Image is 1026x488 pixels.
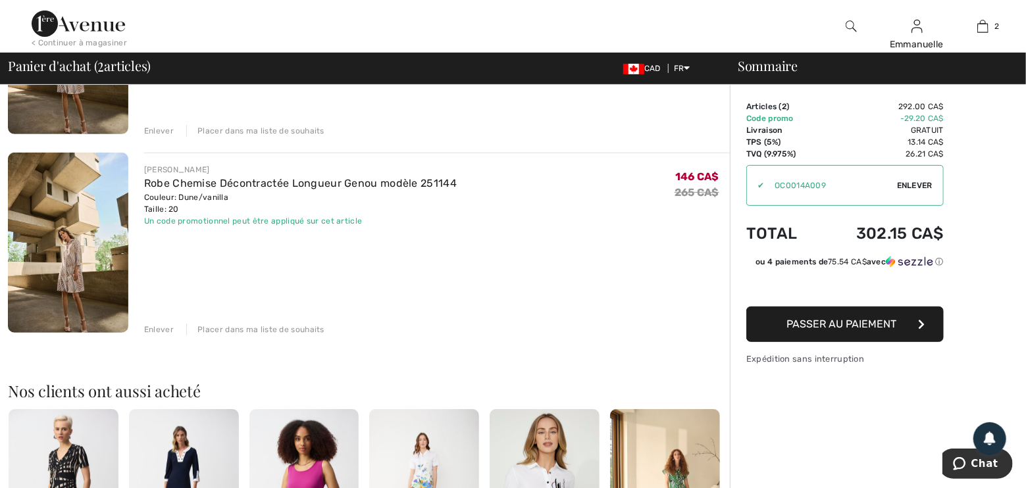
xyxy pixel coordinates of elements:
td: -29.20 CA$ [819,112,944,124]
div: Expédition sans interruption [746,353,944,365]
span: Panier d'achat ( articles) [8,59,151,72]
span: Passer au paiement [787,318,897,330]
span: 2 [782,102,786,111]
iframe: PayPal-paypal [746,272,944,302]
div: Sommaire [722,59,1018,72]
div: [PERSON_NAME] [144,164,457,176]
td: Livraison [746,124,819,136]
td: Gratuit [819,124,944,136]
div: Emmanuelle [885,37,949,51]
img: Mes infos [911,18,923,34]
img: Robe Chemise Décontractée Longueur Genou modèle 251144 [8,153,128,333]
div: Un code promotionnel peut être appliqué sur cet article [144,215,457,227]
iframe: Ouvre un widget dans lequel vous pouvez chatter avec l’un de nos agents [942,449,1013,481]
span: CAD [623,64,666,73]
td: Total [746,211,819,256]
td: TVQ (9.975%) [746,148,819,160]
img: Canadian Dollar [623,64,644,74]
a: 2 [950,18,1015,34]
div: Placer dans ma liste de souhaits [186,125,324,137]
span: Enlever [897,180,933,191]
div: Enlever [144,324,174,335]
h2: Nos clients ont aussi acheté [8,383,730,399]
span: 2 [97,56,104,73]
a: Robe Chemise Décontractée Longueur Genou modèle 251144 [144,177,457,189]
span: 2 [995,20,1000,32]
a: Se connecter [911,20,923,32]
div: Couleur: Dune/vanilla Taille: 20 [144,191,457,215]
s: 265 CA$ [675,186,719,199]
span: 146 CA$ [675,170,719,183]
td: 13.14 CA$ [819,136,944,148]
span: FR [674,64,690,73]
div: Placer dans ma liste de souhaits [186,324,324,335]
div: ✔ [747,180,764,191]
img: recherche [846,18,857,34]
td: Articles ( ) [746,101,819,112]
span: 75.54 CA$ [828,257,867,266]
img: 1ère Avenue [32,11,125,37]
td: TPS (5%) [746,136,819,148]
div: ou 4 paiements de avec [756,256,944,268]
img: Sezzle [886,256,933,268]
div: ou 4 paiements de75.54 CA$avecSezzle Cliquez pour en savoir plus sur Sezzle [746,256,944,272]
div: < Continuer à magasiner [32,37,127,49]
input: Code promo [764,166,897,205]
img: Mon panier [977,18,988,34]
button: Passer au paiement [746,306,944,342]
td: 26.21 CA$ [819,148,944,160]
div: Enlever [144,125,174,137]
td: Code promo [746,112,819,124]
td: 302.15 CA$ [819,211,944,256]
td: 292.00 CA$ [819,101,944,112]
